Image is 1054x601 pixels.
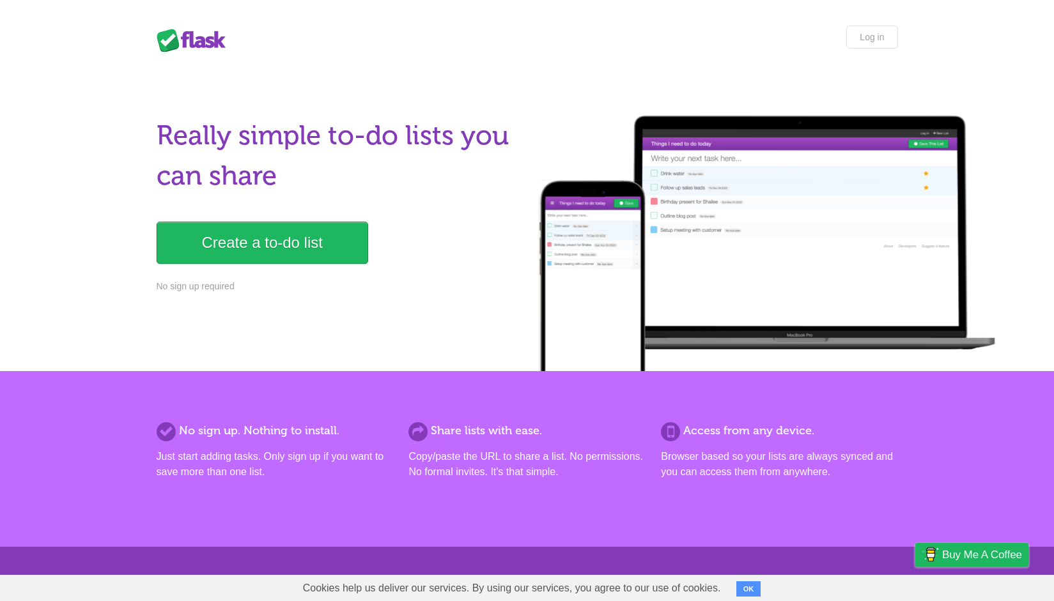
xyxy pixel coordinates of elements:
a: Log in [846,26,897,49]
h2: Share lists with ease. [408,422,645,439]
div: Flask Lists [157,29,233,52]
span: Buy me a coffee [942,544,1022,566]
h2: No sign up. Nothing to install. [157,422,393,439]
p: Copy/paste the URL to share a list. No permissions. No formal invites. It's that simple. [408,449,645,480]
p: No sign up required [157,280,520,293]
span: Cookies help us deliver our services. By using our services, you agree to our use of cookies. [290,575,734,601]
h2: Access from any device. [661,422,897,439]
a: Create a to-do list [157,222,368,264]
p: Just start adding tasks. Only sign up if you want to save more than one list. [157,449,393,480]
a: Buy me a coffee [915,543,1028,567]
h1: Really simple to-do lists you can share [157,116,520,196]
img: Buy me a coffee [922,544,939,565]
button: OK [736,581,761,597]
p: Browser based so your lists are always synced and you can access them from anywhere. [661,449,897,480]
